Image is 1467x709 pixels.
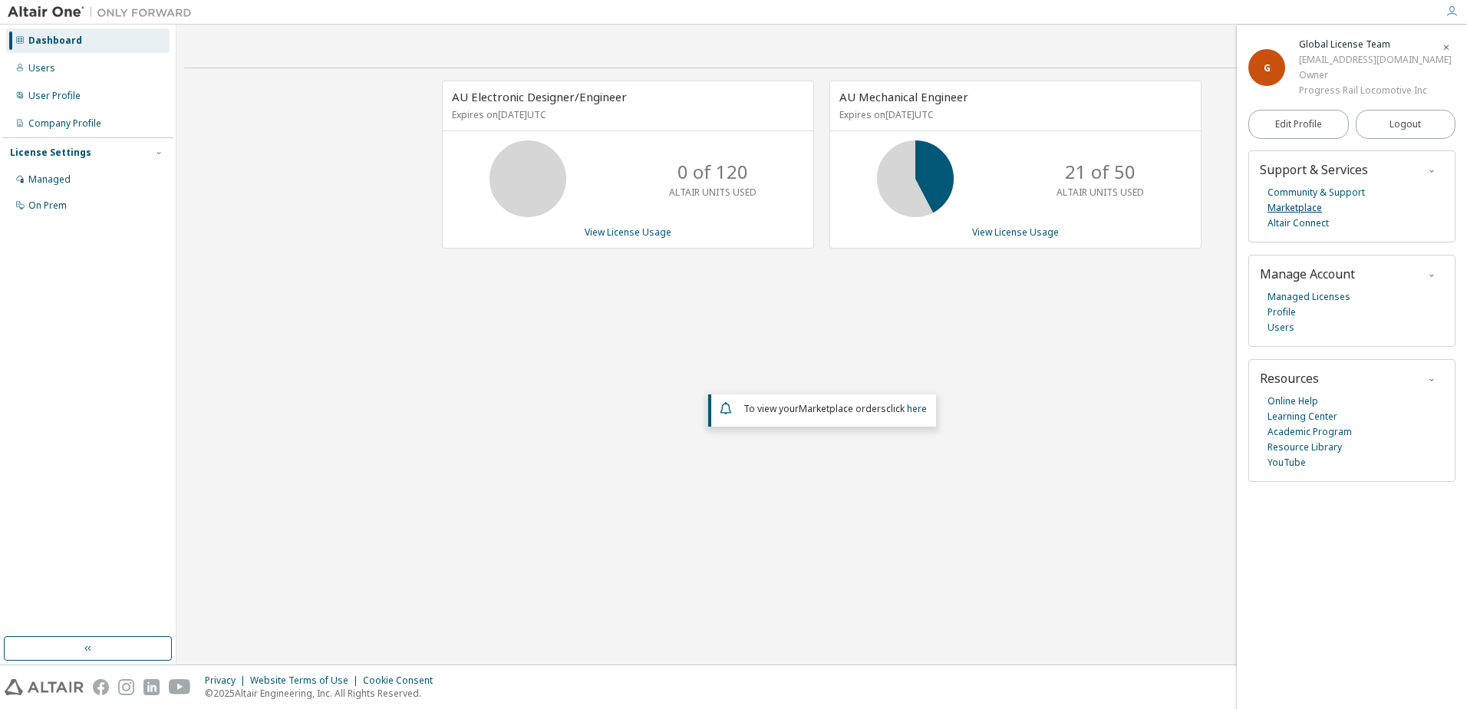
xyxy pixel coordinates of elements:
[799,402,886,415] em: Marketplace orders
[452,89,627,104] span: AU Electronic Designer/Engineer
[743,402,927,415] span: To view your click
[1248,110,1349,139] a: Edit Profile
[363,674,442,687] div: Cookie Consent
[169,679,191,695] img: youtube.svg
[205,674,250,687] div: Privacy
[118,679,134,695] img: instagram.svg
[5,679,84,695] img: altair_logo.svg
[1390,117,1421,132] span: Logout
[205,687,442,700] p: © 2025 Altair Engineering, Inc. All Rights Reserved.
[8,5,199,20] img: Altair One
[839,89,968,104] span: AU Mechanical Engineer
[839,108,1188,121] p: Expires on [DATE] UTC
[1268,200,1322,216] a: Marketplace
[1065,159,1136,185] p: 21 of 50
[28,117,101,130] div: Company Profile
[93,679,109,695] img: facebook.svg
[1268,216,1329,231] a: Altair Connect
[1268,320,1294,335] a: Users
[1264,61,1271,74] span: G
[1268,394,1318,409] a: Online Help
[972,226,1059,239] a: View License Usage
[250,674,363,687] div: Website Terms of Use
[28,200,67,212] div: On Prem
[28,90,81,102] div: User Profile
[28,35,82,47] div: Dashboard
[1260,265,1355,282] span: Manage Account
[1268,455,1306,470] a: YouTube
[1260,370,1319,387] span: Resources
[1299,83,1452,98] div: Progress Rail Locomotive Inc
[143,679,160,695] img: linkedin.svg
[585,226,671,239] a: View License Usage
[28,62,55,74] div: Users
[1356,110,1456,139] button: Logout
[1260,161,1368,178] span: Support & Services
[1268,185,1365,200] a: Community & Support
[1268,424,1352,440] a: Academic Program
[452,108,800,121] p: Expires on [DATE] UTC
[1057,186,1144,199] p: ALTAIR UNITS USED
[1299,68,1452,83] div: Owner
[1268,409,1337,424] a: Learning Center
[1268,289,1350,305] a: Managed Licenses
[1299,52,1452,68] div: [EMAIL_ADDRESS][DOMAIN_NAME]
[677,159,748,185] p: 0 of 120
[669,186,757,199] p: ALTAIR UNITS USED
[10,147,91,159] div: License Settings
[907,402,927,415] a: here
[1299,37,1452,52] div: Global License Team
[28,173,71,186] div: Managed
[1268,305,1296,320] a: Profile
[1268,440,1342,455] a: Resource Library
[1275,118,1322,130] span: Edit Profile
